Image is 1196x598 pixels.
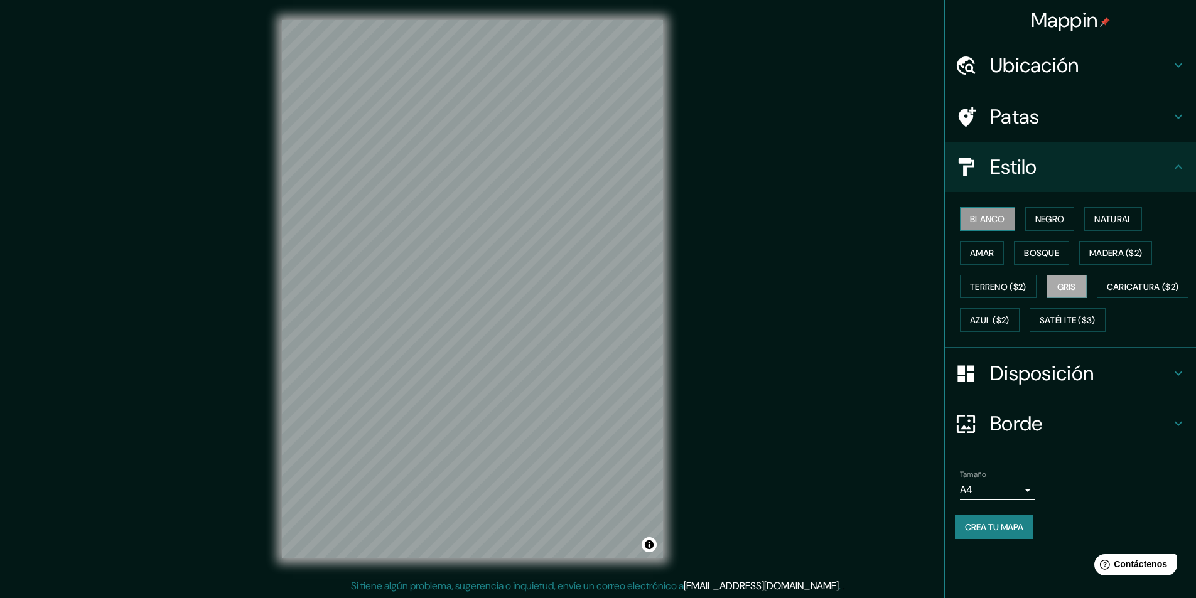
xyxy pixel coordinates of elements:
[1031,7,1098,33] font: Mappin
[970,213,1005,225] font: Blanco
[945,40,1196,90] div: Ubicación
[1107,281,1179,292] font: Caricatura ($2)
[970,315,1010,326] font: Azul ($2)
[990,104,1040,130] font: Patas
[945,348,1196,398] div: Disposición
[945,92,1196,142] div: Patas
[955,515,1033,539] button: Crea tu mapa
[1057,281,1076,292] font: Gris
[990,154,1037,180] font: Estilo
[960,308,1020,332] button: Azul ($2)
[351,579,684,592] font: Si tiene algún problema, sugerencia o inquietud, envíe un correo electrónico a
[990,410,1043,437] font: Borde
[642,537,657,552] button: Activar o desactivar atribución
[841,579,843,592] font: .
[1079,241,1152,265] button: Madera ($2)
[965,521,1023,533] font: Crea tu mapa
[945,142,1196,192] div: Estilo
[960,483,972,496] font: A4
[1014,241,1069,265] button: Bosque
[1084,549,1182,584] iframe: Lanzador de widgets de ayuda
[1094,213,1132,225] font: Natural
[282,20,663,558] canvas: Mapa
[960,469,986,479] font: Tamaño
[839,579,841,592] font: .
[1089,247,1142,259] font: Madera ($2)
[1047,275,1087,299] button: Gris
[1040,315,1096,326] font: Satélite ($3)
[990,360,1094,387] font: Disposición
[970,281,1026,292] font: Terreno ($2)
[1097,275,1189,299] button: Caricatura ($2)
[1024,247,1059,259] font: Bosque
[684,579,839,592] a: [EMAIL_ADDRESS][DOMAIN_NAME]
[990,52,1079,78] font: Ubicación
[960,275,1037,299] button: Terreno ($2)
[960,207,1015,231] button: Blanco
[945,398,1196,449] div: Borde
[843,579,845,592] font: .
[1030,308,1106,332] button: Satélite ($3)
[960,241,1004,265] button: Amar
[1035,213,1065,225] font: Negro
[1025,207,1075,231] button: Negro
[970,247,994,259] font: Amar
[1100,17,1110,27] img: pin-icon.png
[1084,207,1142,231] button: Natural
[960,480,1035,500] div: A4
